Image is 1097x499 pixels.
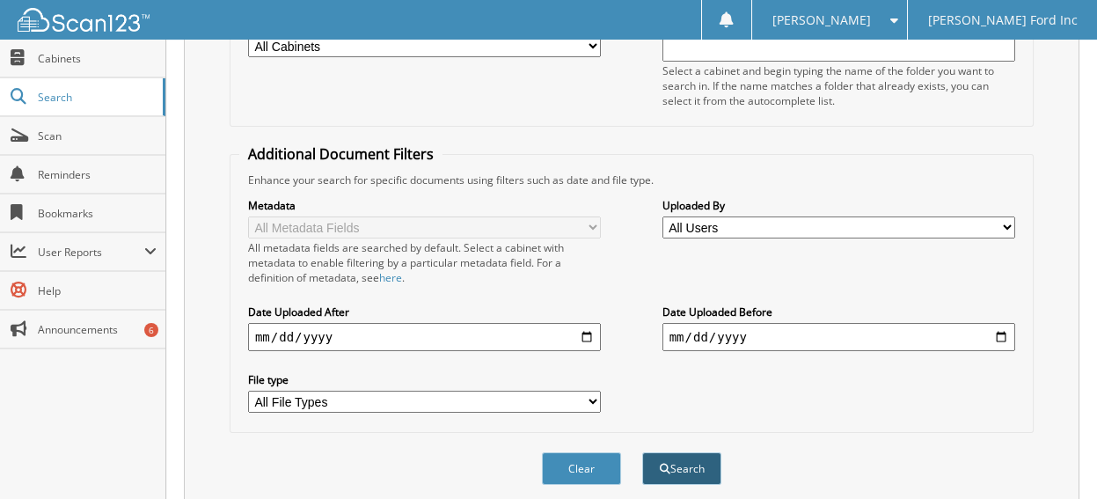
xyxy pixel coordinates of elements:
[928,15,1078,26] span: [PERSON_NAME] Ford Inc
[38,51,157,66] span: Cabinets
[248,198,601,213] label: Metadata
[38,90,154,105] span: Search
[239,172,1024,187] div: Enhance your search for specific documents using filters such as date and file type.
[144,323,158,337] div: 6
[662,198,1015,213] label: Uploaded By
[379,270,402,285] a: here
[662,305,1015,319] label: Date Uploaded Before
[1009,415,1097,499] iframe: Chat Widget
[662,323,1015,351] input: end
[248,240,601,285] div: All metadata fields are searched by default. Select a cabinet with metadata to enable filtering b...
[18,8,150,32] img: scan123-logo-white.svg
[38,283,157,298] span: Help
[38,245,144,260] span: User Reports
[38,206,157,221] span: Bookmarks
[38,128,157,143] span: Scan
[642,452,721,485] button: Search
[248,305,601,319] label: Date Uploaded After
[542,452,621,485] button: Clear
[38,167,157,182] span: Reminders
[248,372,601,387] label: File type
[662,63,1015,108] div: Select a cabinet and begin typing the name of the folder you want to search in. If the name match...
[38,322,157,337] span: Announcements
[248,323,601,351] input: start
[772,15,871,26] span: [PERSON_NAME]
[239,144,442,164] legend: Additional Document Filters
